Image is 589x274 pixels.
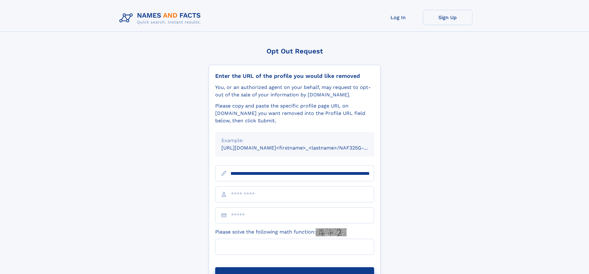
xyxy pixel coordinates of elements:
[373,10,423,25] a: Log In
[209,47,381,55] div: Opt Out Request
[215,84,374,99] div: You, or an authorized agent on your behalf, may request to opt-out of the sale of your informatio...
[215,73,374,79] div: Enter the URL of the profile you would like removed
[423,10,472,25] a: Sign Up
[215,102,374,124] div: Please copy and paste the specific profile page URL on [DOMAIN_NAME] you want removed into the Pr...
[221,145,386,151] small: [URL][DOMAIN_NAME]<firstname>_<lastname>/NAF325G-xxxxxxxx
[215,228,347,236] label: Please solve the following math function:
[117,10,206,27] img: Logo Names and Facts
[221,137,368,144] div: Example:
